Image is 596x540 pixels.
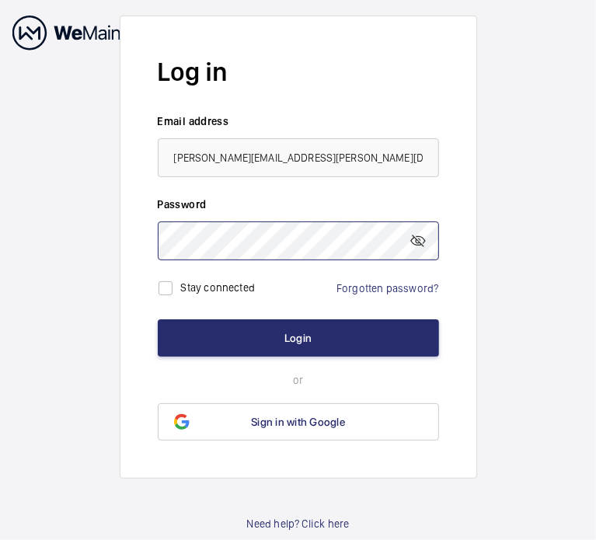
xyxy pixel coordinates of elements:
[158,113,439,129] label: Email address
[158,197,439,212] label: Password
[181,281,256,294] label: Stay connected
[251,416,345,428] span: Sign in with Google
[158,372,439,388] p: or
[158,138,439,177] input: Your email address
[336,282,438,294] a: Forgotten password?
[158,319,439,357] button: Login
[247,516,350,531] a: Need help? Click here
[158,54,439,90] h2: Log in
